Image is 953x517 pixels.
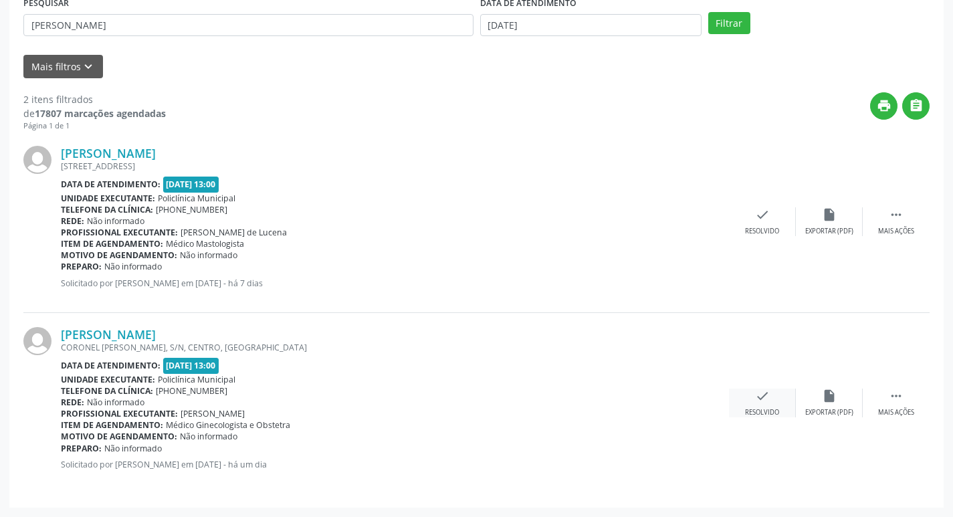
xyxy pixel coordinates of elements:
div: CORONEL [PERSON_NAME], S/N, CENTRO, [GEOGRAPHIC_DATA] [61,342,729,353]
span: [PERSON_NAME] [181,408,245,419]
button: print [870,92,897,120]
span: Não informado [104,261,162,272]
span: Não informado [87,397,144,408]
div: Resolvido [745,408,779,417]
span: [PHONE_NUMBER] [156,385,227,397]
button:  [902,92,930,120]
p: Solicitado por [PERSON_NAME] em [DATE] - há 7 dias [61,278,729,289]
div: Página 1 de 1 [23,120,166,132]
span: [PERSON_NAME] de Lucena [181,227,287,238]
b: Unidade executante: [61,193,155,204]
b: Item de agendamento: [61,419,163,431]
span: Policlínica Municipal [158,374,235,385]
span: Médico Mastologista [166,238,244,249]
button: Mais filtroskeyboard_arrow_down [23,55,103,78]
i:  [909,98,924,113]
i:  [889,389,904,403]
i: insert_drive_file [822,389,837,403]
input: Nome, CNS [23,14,473,37]
div: Mais ações [878,408,914,417]
div: Resolvido [745,227,779,236]
span: [DATE] 13:00 [163,177,219,192]
span: Médico Ginecologista e Obstetra [166,419,290,431]
i: insert_drive_file [822,207,837,222]
div: Exportar (PDF) [805,408,853,417]
b: Motivo de agendamento: [61,249,177,261]
p: Solicitado por [PERSON_NAME] em [DATE] - há um dia [61,459,729,470]
b: Telefone da clínica: [61,204,153,215]
a: [PERSON_NAME] [61,146,156,161]
div: 2 itens filtrados [23,92,166,106]
div: de [23,106,166,120]
button: Filtrar [708,12,750,35]
strong: 17807 marcações agendadas [35,107,166,120]
b: Data de atendimento: [61,360,161,371]
b: Motivo de agendamento: [61,431,177,442]
div: Exportar (PDF) [805,227,853,236]
a: [PERSON_NAME] [61,327,156,342]
i: print [877,98,891,113]
input: Selecione um intervalo [480,14,702,37]
b: Rede: [61,215,84,227]
div: Mais ações [878,227,914,236]
span: Não informado [104,443,162,454]
div: [STREET_ADDRESS] [61,161,729,172]
i: keyboard_arrow_down [81,60,96,74]
b: Telefone da clínica: [61,385,153,397]
b: Data de atendimento: [61,179,161,190]
img: img [23,146,51,174]
b: Preparo: [61,443,102,454]
span: Não informado [180,249,237,261]
b: Rede: [61,397,84,408]
img: img [23,327,51,355]
i: check [755,389,770,403]
i:  [889,207,904,222]
span: Não informado [87,215,144,227]
i: check [755,207,770,222]
b: Preparo: [61,261,102,272]
span: Policlínica Municipal [158,193,235,204]
span: [PHONE_NUMBER] [156,204,227,215]
b: Profissional executante: [61,408,178,419]
b: Unidade executante: [61,374,155,385]
span: Não informado [180,431,237,442]
b: Item de agendamento: [61,238,163,249]
b: Profissional executante: [61,227,178,238]
span: [DATE] 13:00 [163,358,219,373]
